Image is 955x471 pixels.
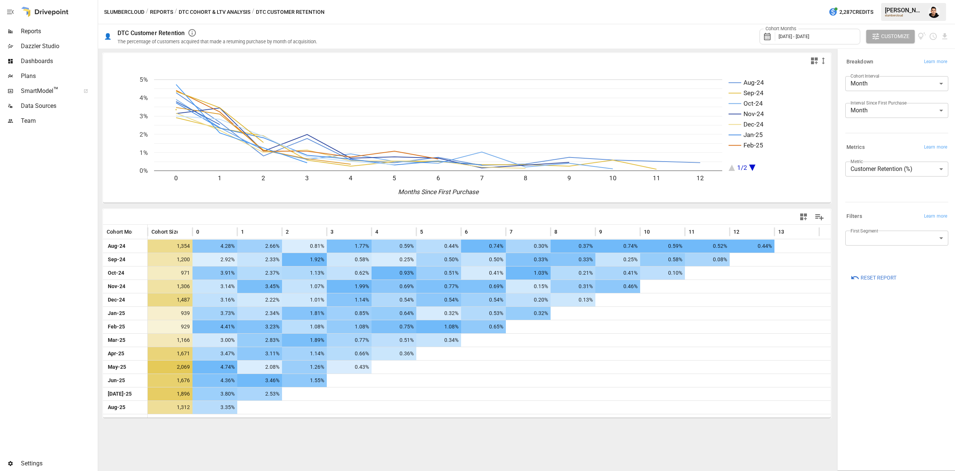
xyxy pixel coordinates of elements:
span: 1,354 [151,240,191,253]
span: 0.59% [644,240,683,253]
span: 3.11% [241,347,281,360]
span: 0.44% [420,240,460,253]
span: 1.08% [420,320,460,333]
span: Mar-25 [107,334,144,347]
span: 1,487 [151,293,191,306]
button: Sort [558,227,569,237]
div: 👤 [104,33,112,40]
span: 0.15% [510,280,549,293]
span: 0.69% [375,280,415,293]
button: Sort [651,227,661,237]
span: Jun-25 [107,374,144,387]
span: Feb-25 [107,320,144,333]
span: 0.74% [465,240,504,253]
span: 0.69% [465,280,504,293]
span: 0.50% [420,253,460,266]
span: 0.53% [465,307,504,320]
text: 4 [349,174,353,182]
button: Sort [603,227,613,237]
button: Sort [178,227,189,237]
button: Sort [379,227,389,237]
label: Metric [851,158,863,165]
span: Reset Report [861,273,896,283]
span: 12 [733,228,739,235]
button: Schedule report [929,32,937,41]
span: 0.25% [375,253,415,266]
button: Sort [133,227,144,237]
span: 0.41% [465,266,504,280]
span: 8 [554,228,557,235]
button: Manage Columns [811,209,828,225]
span: 0.62% [331,266,370,280]
span: 0.44% [733,240,773,253]
span: 0.58% [331,253,370,266]
span: 2,069 [151,361,191,374]
button: 2,287Credits [826,5,876,19]
span: 3.45% [241,280,281,293]
span: 1.03% [510,266,549,280]
text: 5% [140,76,148,83]
span: Customize [881,32,909,41]
span: 1.92% [286,253,325,266]
span: 0.36% [375,347,415,360]
span: 2,287 Credits [839,7,873,17]
span: Jan-25 [107,307,144,320]
span: ™ [53,85,59,95]
button: Sort [469,227,479,237]
span: Data Sources [21,102,96,110]
label: Cohort Months [764,25,798,32]
button: Sort [424,227,434,237]
span: 0.54% [375,293,415,306]
span: 0.85% [331,307,370,320]
span: 1,671 [151,347,191,360]
span: 1.55% [286,374,325,387]
span: 1.13% [286,266,325,280]
span: 1.77% [331,240,370,253]
span: 3.91% [196,266,236,280]
span: Dazzler Studio [21,42,96,51]
span: 0.34% [420,334,460,347]
text: 10 [609,174,617,182]
img: Francisco Sanchez [928,6,940,18]
label: First Segment [851,228,878,234]
button: slumbercloud [104,7,144,17]
text: Jan-25 [743,131,763,138]
span: 0.43% [331,361,370,374]
span: 0.32% [420,307,460,320]
text: 9 [567,174,571,182]
h6: Breakdown [846,58,873,66]
span: Nov-24 [107,280,144,293]
span: 7 [510,228,513,235]
span: Sep-24 [107,253,144,266]
span: 0.74% [599,240,639,253]
span: [DATE] - [DATE] [779,34,809,39]
span: 0.93% [375,266,415,280]
span: Settings [21,459,96,468]
span: 9 [599,228,602,235]
text: 1/2 [737,164,747,171]
text: Months Since First Purchase [398,188,479,196]
button: Sort [334,227,345,237]
span: 0.50% [465,253,504,266]
span: 0.54% [465,293,504,306]
span: 0.21% [554,266,594,280]
span: Dashboards [21,57,96,66]
span: Learn more [924,213,947,220]
text: 1% [140,149,148,156]
button: Sort [785,227,795,237]
span: 3.00% [196,334,236,347]
span: 2.53% [241,387,281,400]
button: Reset Report [845,271,902,284]
span: 11 [689,228,695,235]
span: 2.33% [241,253,281,266]
span: 1,200 [151,253,191,266]
span: 0.30% [510,240,549,253]
span: 0.66% [331,347,370,360]
span: 0.81% [286,240,325,253]
span: 3.46% [241,374,281,387]
span: 0.33% [510,253,549,266]
span: 2.34% [241,307,281,320]
div: Customer Retention (%) [845,162,948,177]
button: View documentation [918,30,926,43]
